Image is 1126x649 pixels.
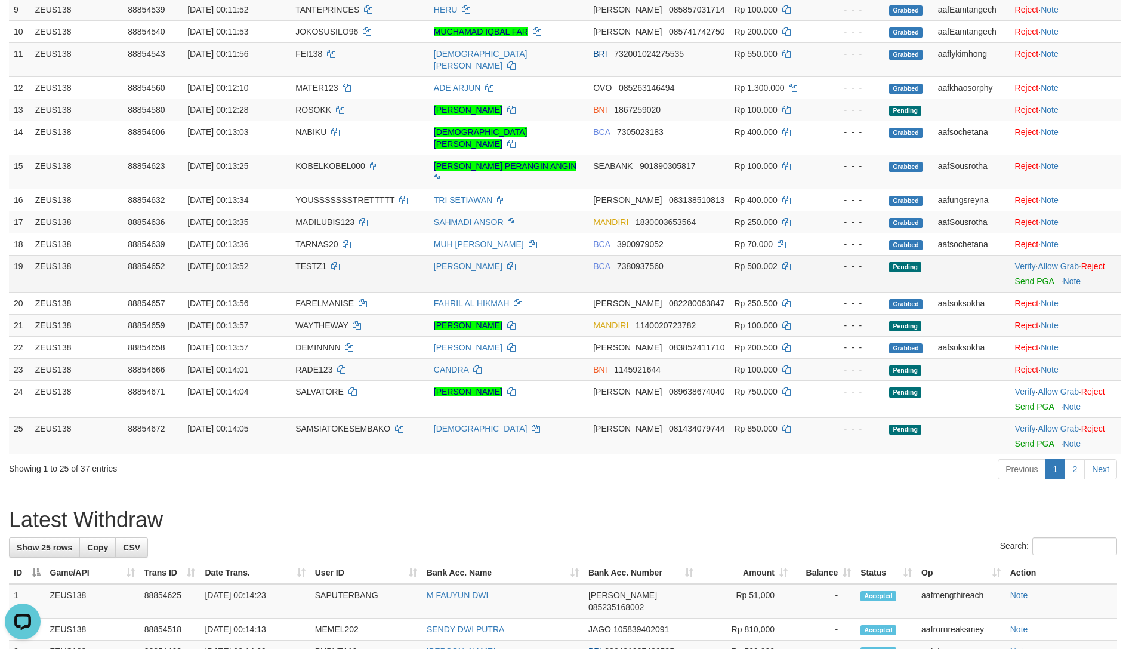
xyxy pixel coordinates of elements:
[128,161,165,171] span: 88854623
[30,189,123,211] td: ZEUS138
[128,83,165,93] span: 88854560
[295,424,390,433] span: SAMSIATOKESEMBAKO
[9,292,30,314] td: 20
[889,106,921,116] span: Pending
[734,262,777,271] span: Rp 500.002
[128,239,165,249] span: 88854639
[734,161,777,171] span: Rp 100.000
[734,321,777,330] span: Rp 100.000
[827,364,880,376] div: - - -
[734,343,777,352] span: Rp 200.500
[889,262,921,272] span: Pending
[933,292,1010,314] td: aafsoksokha
[593,343,662,352] span: [PERSON_NAME]
[1010,417,1121,454] td: · ·
[187,321,248,330] span: [DATE] 00:13:57
[1010,590,1028,600] a: Note
[1010,20,1121,42] td: ·
[889,425,921,435] span: Pending
[889,299,923,309] span: Grabbed
[434,299,510,308] a: FAHRIL AL HIKMAH
[593,387,662,396] span: [PERSON_NAME]
[593,195,662,205] span: [PERSON_NAME]
[1038,262,1081,271] span: ·
[1032,537,1117,555] input: Search:
[187,83,248,93] span: [DATE] 00:12:10
[434,5,458,14] a: HERU
[1010,625,1028,634] a: Note
[636,217,696,227] span: Copy 1830003653564 to clipboard
[1015,365,1039,374] a: Reject
[1015,424,1036,433] a: Verify
[1015,343,1039,352] a: Reject
[827,342,880,353] div: - - -
[187,105,248,115] span: [DATE] 00:12:28
[295,343,340,352] span: DEMINNNN
[734,195,777,205] span: Rp 400.000
[1081,387,1105,396] a: Reject
[593,83,612,93] span: OVO
[1010,42,1121,76] td: ·
[669,387,724,396] span: Copy 089638674040 to clipboard
[1041,5,1059,14] a: Note
[734,365,777,374] span: Rp 100.000
[9,417,30,454] td: 25
[128,217,165,227] span: 88854636
[734,299,777,308] span: Rp 250.500
[187,387,248,396] span: [DATE] 00:14:04
[1015,321,1039,330] a: Reject
[1015,27,1039,36] a: Reject
[614,105,661,115] span: Copy 1867259020 to clipboard
[434,424,527,433] a: [DEMOGRAPHIC_DATA]
[734,424,777,433] span: Rp 850.000
[889,196,923,206] span: Grabbed
[1015,262,1036,271] a: Verify
[933,121,1010,155] td: aafsochetana
[1045,459,1066,479] a: 1
[295,49,322,59] span: FEI138
[1015,217,1039,227] a: Reject
[1015,5,1039,14] a: Reject
[1041,299,1059,308] a: Note
[889,128,923,138] span: Grabbed
[889,240,923,250] span: Grabbed
[295,365,332,374] span: RADE123
[827,238,880,250] div: - - -
[1015,105,1039,115] a: Reject
[128,321,165,330] span: 88854659
[434,239,524,249] a: MUH [PERSON_NAME]
[140,562,200,584] th: Trans ID: activate to sort column ascending
[30,121,123,155] td: ZEUS138
[734,83,784,93] span: Rp 1.300.000
[434,27,528,36] a: MUCHAMAD IQBAL FAR
[295,239,338,249] span: TARNAS20
[1041,127,1059,137] a: Note
[889,84,923,94] span: Grabbed
[889,365,921,376] span: Pending
[9,121,30,155] td: 14
[1015,83,1039,93] a: Reject
[734,127,777,137] span: Rp 400.000
[187,195,248,205] span: [DATE] 00:13:34
[87,543,108,552] span: Copy
[9,255,30,292] td: 19
[295,262,326,271] span: TESTZ1
[1063,276,1081,286] a: Note
[200,584,310,619] td: [DATE] 00:14:23
[1015,299,1039,308] a: Reject
[30,20,123,42] td: ZEUS138
[827,48,880,60] div: - - -
[30,314,123,336] td: ZEUS138
[187,127,248,137] span: [DATE] 00:13:03
[427,590,488,600] a: M FAUYUN DWI
[584,562,698,584] th: Bank Acc. Number: activate to sort column ascending
[593,239,610,249] span: BCA
[1041,83,1059,93] a: Note
[9,508,1117,532] h1: Latest Withdraw
[434,161,577,171] a: [PERSON_NAME] PERANGIN ANGIN
[295,195,394,205] span: YOUSSSSSSSTRETTTTT
[434,343,502,352] a: [PERSON_NAME]
[187,343,248,352] span: [DATE] 00:13:57
[45,584,140,619] td: ZEUS138
[140,584,200,619] td: 88854625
